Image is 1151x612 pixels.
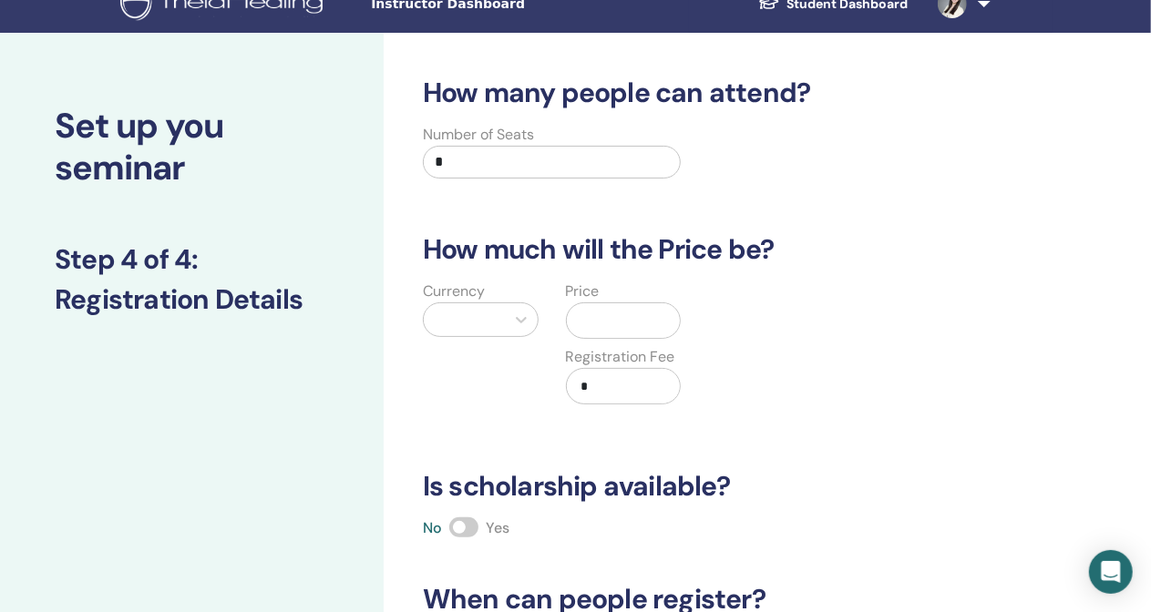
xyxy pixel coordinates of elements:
span: Yes [486,518,509,537]
label: Number of Seats [423,124,534,146]
span: No [423,518,442,537]
h3: How much will the Price be? [412,233,1004,266]
h2: Set up you seminar [55,106,329,189]
h3: Is scholarship available? [412,470,1004,503]
div: Open Intercom Messenger [1089,550,1133,594]
label: Price [566,280,600,302]
h3: Step 4 of 4 : [55,243,329,276]
label: Currency [423,280,485,302]
h3: How many people can attend? [412,76,1004,109]
label: Registration Fee [566,346,675,368]
h3: Registration Details [55,283,329,316]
